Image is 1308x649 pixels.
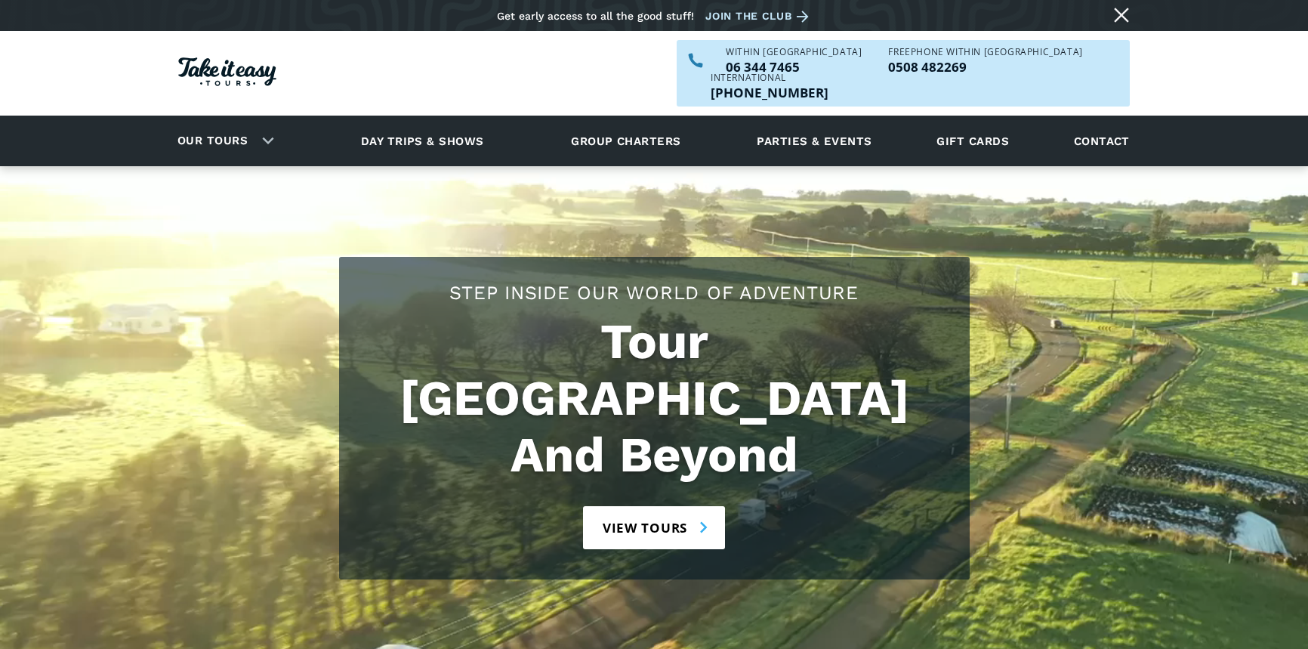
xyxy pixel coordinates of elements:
[749,120,879,162] a: Parties & events
[342,120,503,162] a: Day trips & shows
[711,73,828,82] div: International
[1066,120,1137,162] a: Contact
[178,50,276,97] a: Homepage
[888,60,1082,73] a: Call us freephone within NZ on 0508482269
[726,48,862,57] div: WITHIN [GEOGRAPHIC_DATA]
[552,120,699,162] a: Group charters
[888,48,1082,57] div: Freephone WITHIN [GEOGRAPHIC_DATA]
[583,506,726,549] a: View tours
[711,86,828,99] p: [PHONE_NUMBER]
[711,86,828,99] a: Call us outside of NZ on +6463447465
[726,60,862,73] p: 06 344 7465
[888,60,1082,73] p: 0508 482269
[354,314,955,484] h1: Tour [GEOGRAPHIC_DATA] And Beyond
[929,120,1016,162] a: Gift cards
[166,123,259,159] a: Our tours
[726,60,862,73] a: Call us within NZ on 063447465
[178,57,276,86] img: Take it easy Tours logo
[159,120,285,162] div: Our tours
[497,10,694,22] div: Get early access to all the good stuff!
[705,7,814,26] a: Join the club
[1109,3,1134,27] a: Close message
[354,280,955,306] h2: Step Inside Our World Of Adventure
